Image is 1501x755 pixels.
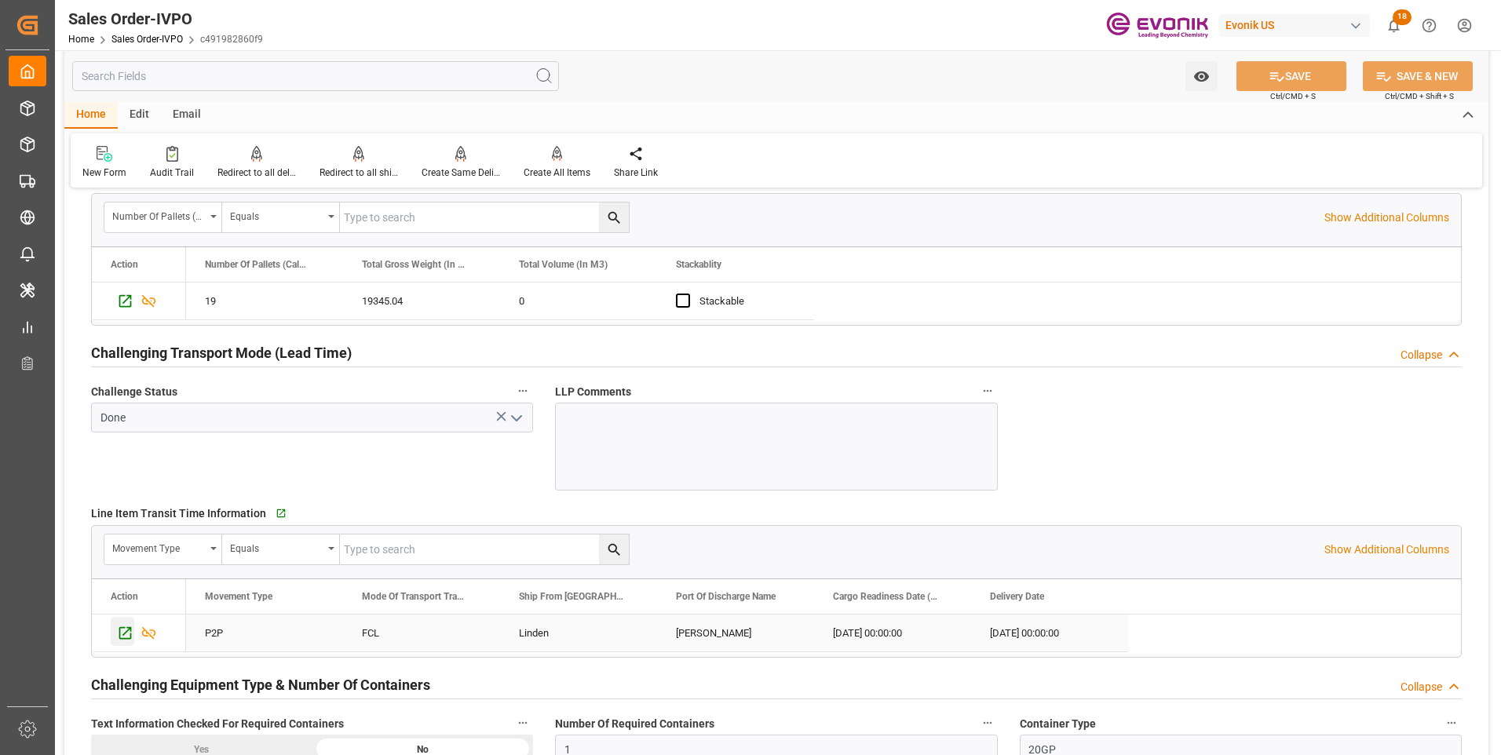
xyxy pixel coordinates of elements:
div: FCL [343,615,500,651]
div: Create Same Delivery Date [422,166,500,180]
button: search button [599,534,629,564]
div: Sales Order-IVPO [68,7,263,31]
span: 18 [1393,9,1412,25]
button: Container Type [1441,713,1462,733]
div: Press SPACE to select this row. [186,283,814,320]
span: Ctrl/CMD + S [1270,90,1316,102]
div: Share Link [614,166,658,180]
div: Linden [500,615,657,651]
span: Container Type [1020,716,1096,732]
div: Press SPACE to select this row. [92,283,186,320]
span: Total Volume (In M3) [519,259,608,270]
div: Stackable [699,283,795,319]
div: Action [111,591,138,602]
div: Collapse [1401,347,1442,363]
span: Number Of Required Containers [555,716,714,732]
div: Number Of Pallets (Calculated) [112,206,205,224]
button: open menu [504,406,528,430]
div: Equals [230,538,323,556]
button: open menu [104,202,222,232]
button: Help Center [1412,8,1447,43]
button: SAVE [1236,61,1346,91]
button: LLP Comments [977,381,998,401]
div: Email [161,102,213,129]
button: Evonik US [1219,10,1376,40]
h2: Challenging Equipment Type & Number Of Containers [91,674,430,695]
a: Home [68,34,94,45]
span: Text Information Checked For Required Containers [91,716,344,732]
span: Delivery Date [990,591,1044,602]
img: Evonik-brand-mark-Deep-Purple-RGB.jpeg_1700498283.jpeg [1106,12,1208,39]
button: open menu [222,202,340,232]
div: Equals [230,206,323,224]
div: P2P [186,615,343,651]
span: Stackablity [676,259,721,270]
div: Create All Items [524,166,590,180]
span: Line Item Transit Time Information [91,505,266,522]
button: Number Of Required Containers [977,713,998,733]
a: Sales Order-IVPO [111,34,183,45]
div: Redirect to all deliveries [217,166,296,180]
input: Search Fields [72,61,559,91]
span: Movement Type [205,591,272,602]
span: Challenge Status [91,384,177,400]
span: Ship From [GEOGRAPHIC_DATA] [519,591,624,602]
span: Ctrl/CMD + Shift + S [1385,90,1454,102]
div: Action [111,259,138,270]
button: Challenge Status [513,381,533,401]
div: Home [64,102,118,129]
div: Edit [118,102,161,129]
div: [DATE] 00:00:00 [971,615,1128,651]
div: Redirect to all shipments [320,166,398,180]
p: Show Additional Columns [1324,210,1449,226]
input: Type to search [340,202,629,232]
button: open menu [222,534,340,564]
div: Movement Type [112,538,205,556]
div: 0 [500,283,657,319]
div: New Form [82,166,126,180]
div: Audit Trail [150,166,194,180]
h2: Challenging Transport Mode (Lead Time) [91,342,352,363]
span: Port Of Discharge Name [676,591,776,602]
button: open menu [104,534,222,564]
div: Evonik US [1219,14,1370,37]
input: Type to search [340,534,629,564]
div: [DATE] 00:00:00 [814,615,971,651]
div: Press SPACE to select this row. [92,615,186,652]
button: Text Information Checked For Required Containers [513,713,533,733]
div: Collapse [1401,679,1442,695]
button: search button [599,202,629,232]
div: 19345.04 [343,283,500,319]
button: open menu [1185,61,1218,91]
span: Total Gross Weight (In KG) [362,259,467,270]
div: 19 [186,283,343,319]
div: Press SPACE to select this row. [186,615,1128,652]
span: Number Of Pallets (Calculated) [205,259,310,270]
span: Cargo Readiness Date (Shipping Date) [833,591,938,602]
p: Show Additional Columns [1324,542,1449,558]
div: [PERSON_NAME] [657,615,814,651]
button: show 18 new notifications [1376,8,1412,43]
button: SAVE & NEW [1363,61,1473,91]
span: LLP Comments [555,384,631,400]
span: Mode Of Transport Translation [362,591,467,602]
